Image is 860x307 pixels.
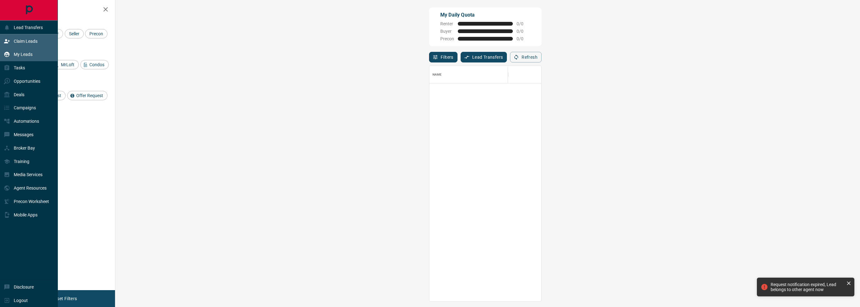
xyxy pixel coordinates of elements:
[440,36,454,41] span: Precon
[440,21,454,26] span: Renter
[429,52,457,62] button: Filters
[52,60,79,69] div: MrLoft
[59,62,77,67] span: MrLoft
[47,293,81,304] button: Reset Filters
[440,11,530,19] p: My Daily Quota
[65,29,84,38] div: Seller
[80,60,109,69] div: Condos
[517,29,530,34] span: 0 / 0
[771,282,844,292] div: Request notification expired, Lead belongs to other agent now
[67,31,82,36] span: Seller
[440,29,454,34] span: Buyer
[461,52,507,62] button: Lead Transfers
[517,36,530,41] span: 0 / 0
[74,93,105,98] span: Offer Request
[87,62,107,67] span: Condos
[429,66,517,83] div: Name
[510,52,542,62] button: Refresh
[67,91,107,100] div: Offer Request
[432,66,442,83] div: Name
[517,21,530,26] span: 0 / 0
[85,29,107,38] div: Precon
[87,31,105,36] span: Precon
[20,6,109,14] h2: Filters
